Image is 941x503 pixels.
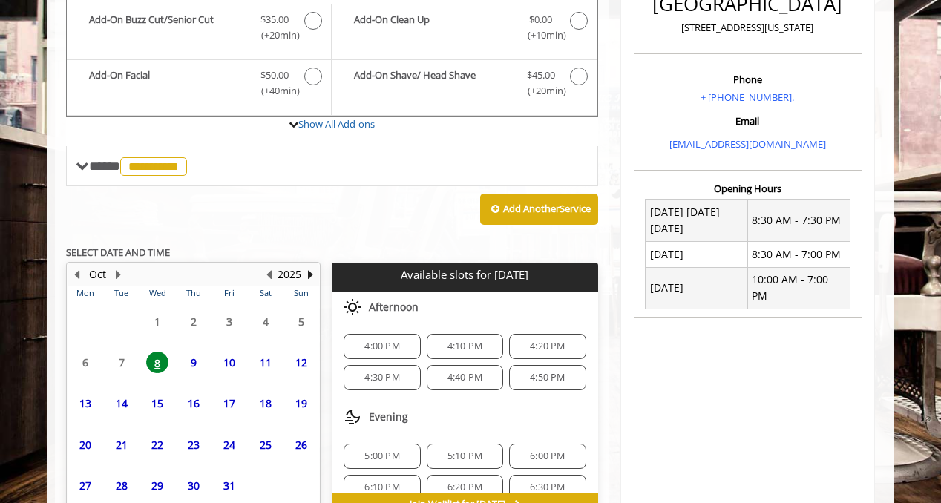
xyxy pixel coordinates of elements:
[304,266,316,283] button: Next Year
[701,91,794,104] a: + [PHONE_NUMBER].
[298,117,375,131] a: Show All Add-ons
[183,352,205,373] span: 9
[212,383,247,424] td: Select day17
[509,365,586,390] div: 4:50 PM
[212,286,247,300] th: Fri
[247,286,283,300] th: Sat
[175,286,211,300] th: Thu
[140,383,175,424] td: Select day15
[260,12,289,27] span: $35.00
[74,392,96,414] span: 13
[369,301,419,313] span: Afternoon
[283,286,320,300] th: Sun
[339,12,589,47] label: Add-On Clean Up
[68,424,103,464] td: Select day20
[427,475,503,500] div: 6:20 PM
[427,365,503,390] div: 4:40 PM
[669,137,826,151] a: [EMAIL_ADDRESS][DOMAIN_NAME]
[364,481,399,493] span: 6:10 PM
[103,383,139,424] td: Select day14
[175,342,211,383] td: Select day9
[344,365,420,390] div: 4:30 PM
[255,434,277,456] span: 25
[530,372,565,384] span: 4:50 PM
[183,434,205,456] span: 23
[74,68,324,102] label: Add-On Facial
[247,424,283,464] td: Select day25
[646,242,748,267] td: [DATE]
[183,475,205,496] span: 30
[527,68,555,83] span: $45.00
[212,342,247,383] td: Select day10
[112,266,124,283] button: Next Month
[290,392,312,414] span: 19
[212,424,247,464] td: Select day24
[68,383,103,424] td: Select day13
[218,352,240,373] span: 10
[175,383,211,424] td: Select day16
[344,475,420,500] div: 6:10 PM
[218,392,240,414] span: 17
[447,481,482,493] span: 6:20 PM
[519,83,563,99] span: (+20min )
[637,74,858,85] h3: Phone
[111,475,133,496] span: 28
[290,352,312,373] span: 12
[218,475,240,496] span: 31
[637,20,858,36] p: [STREET_ADDRESS][US_STATE]
[503,202,591,215] b: Add Another Service
[74,475,96,496] span: 27
[218,434,240,456] span: 24
[74,434,96,456] span: 20
[354,68,511,99] b: Add-On Shave/ Head Shave
[344,408,361,426] img: evening slots
[529,12,552,27] span: $0.00
[447,450,482,462] span: 5:10 PM
[447,372,482,384] span: 4:40 PM
[344,444,420,469] div: 5:00 PM
[364,341,399,352] span: 4:00 PM
[183,392,205,414] span: 16
[146,392,168,414] span: 15
[354,12,511,43] b: Add-On Clean Up
[103,424,139,464] td: Select day21
[278,266,301,283] button: 2025
[146,475,168,496] span: 29
[71,266,82,283] button: Previous Month
[247,383,283,424] td: Select day18
[369,411,408,423] span: Evening
[89,266,106,283] button: Oct
[509,444,586,469] div: 6:00 PM
[255,392,277,414] span: 18
[427,444,503,469] div: 5:10 PM
[530,341,565,352] span: 4:20 PM
[74,12,324,47] label: Add-On Buzz Cut/Senior Cut
[530,450,565,462] span: 6:00 PM
[103,286,139,300] th: Tue
[290,434,312,456] span: 26
[111,434,133,456] span: 21
[338,269,591,281] p: Available slots for [DATE]
[247,342,283,383] td: Select day11
[140,424,175,464] td: Select day22
[255,352,277,373] span: 11
[646,200,748,242] td: [DATE] [DATE] [DATE]
[253,83,297,99] span: (+40min )
[747,267,850,309] td: 10:00 AM - 7:00 PM
[519,27,563,43] span: (+10min )
[283,342,320,383] td: Select day12
[68,286,103,300] th: Mon
[634,183,862,194] h3: Opening Hours
[637,116,858,126] h3: Email
[344,334,420,359] div: 4:00 PM
[530,481,565,493] span: 6:30 PM
[146,434,168,456] span: 22
[339,68,589,102] label: Add-On Shave/ Head Shave
[260,68,289,83] span: $50.00
[427,334,503,359] div: 4:10 PM
[140,342,175,383] td: Select day8
[175,424,211,464] td: Select day23
[646,267,748,309] td: [DATE]
[89,12,246,43] b: Add-On Buzz Cut/Senior Cut
[89,68,246,99] b: Add-On Facial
